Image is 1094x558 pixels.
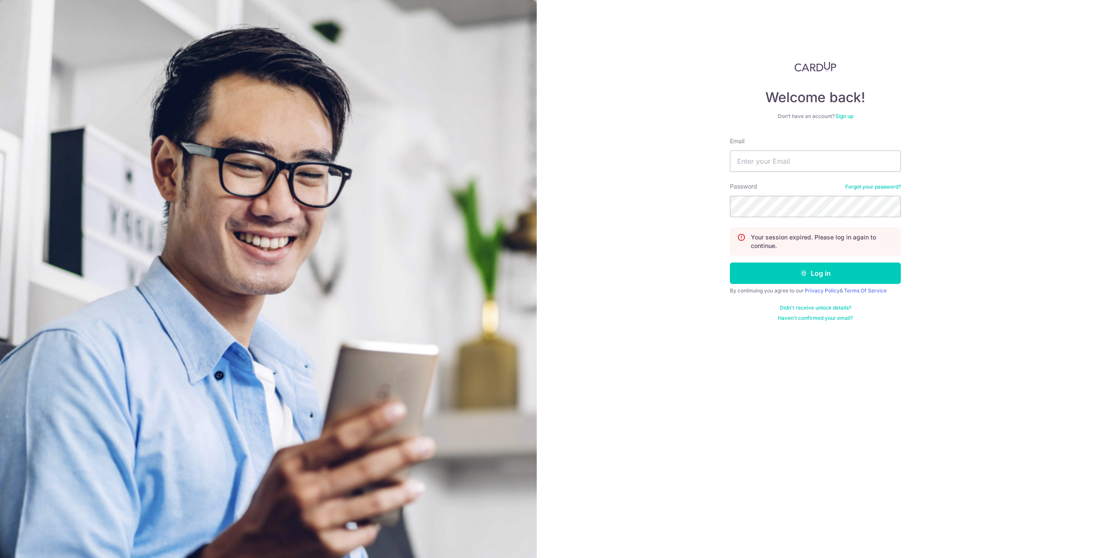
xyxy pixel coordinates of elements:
img: CardUp Logo [794,62,836,72]
a: Didn't receive unlock details? [780,304,851,311]
a: Terms Of Service [844,287,887,294]
label: Email [730,137,744,145]
p: Your session expired. Please log in again to continue. [751,233,894,250]
a: Sign up [835,113,853,119]
div: Don’t have an account? [730,113,901,120]
h4: Welcome back! [730,89,901,106]
a: Privacy Policy [805,287,840,294]
button: Log in [730,263,901,284]
div: By continuing you agree to our & [730,287,901,294]
label: Password [730,182,757,191]
input: Enter your Email [730,151,901,172]
a: Haven't confirmed your email? [778,315,853,322]
a: Forgot your password? [845,183,901,190]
